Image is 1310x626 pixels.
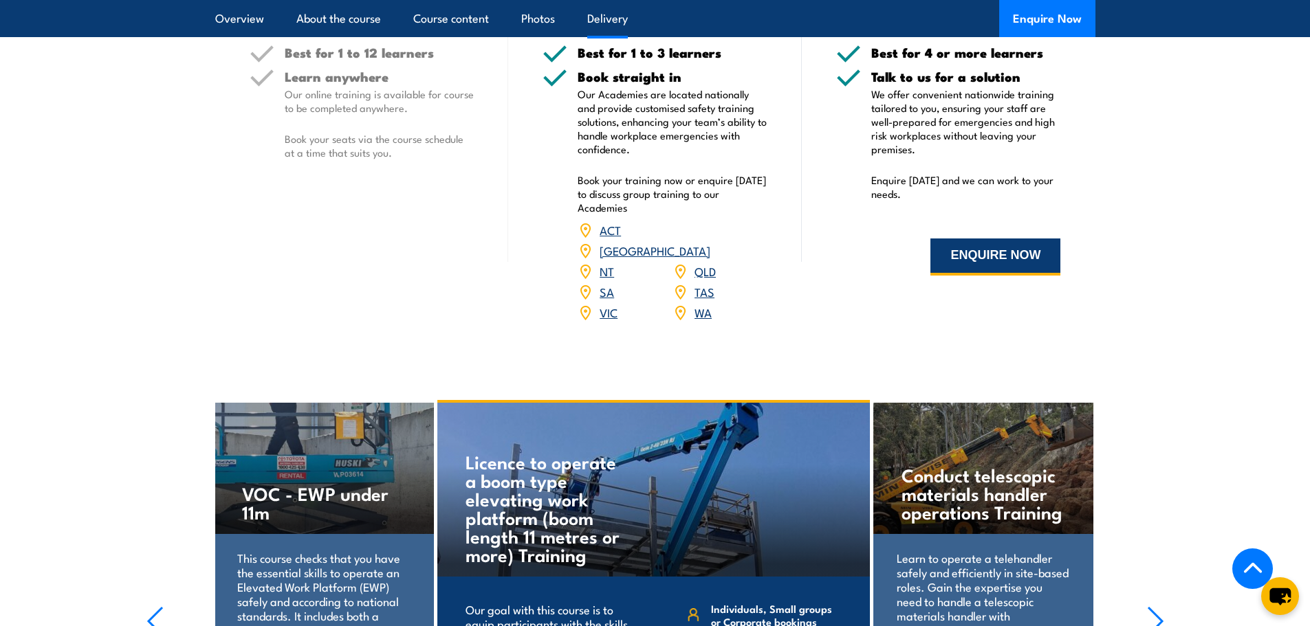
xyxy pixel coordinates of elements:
[695,304,712,320] a: WA
[871,87,1061,156] p: We offer convenient nationwide training tailored to you, ensuring your staff are well-prepared fo...
[600,304,618,320] a: VIC
[871,173,1061,201] p: Enquire [DATE] and we can work to your needs.
[930,238,1060,276] button: ENQUIRE NOW
[1261,577,1299,615] button: chat-button
[578,46,767,59] h5: Best for 1 to 3 learners
[600,242,710,258] a: [GEOGRAPHIC_DATA]
[466,452,627,563] h4: Licence to operate a boom type elevating work platform (boom length 11 metres or more) Training
[871,70,1061,83] h5: Talk to us for a solution
[242,484,405,521] h4: VOC - EWP under 11m
[578,70,767,83] h5: Book straight in
[600,283,614,300] a: SA
[285,70,474,83] h5: Learn anywhere
[600,262,614,279] a: NT
[285,132,474,159] p: Book your seats via the course schedule at a time that suits you.
[695,262,716,279] a: QLD
[695,283,714,300] a: TAS
[285,46,474,59] h5: Best for 1 to 12 learners
[285,87,474,115] p: Our online training is available for course to be completed anywhere.
[902,465,1065,521] h4: Conduct telescopic materials handler operations Training
[578,87,767,156] p: Our Academies are located nationally and provide customised safety training solutions, enhancing ...
[578,173,767,214] p: Book your training now or enquire [DATE] to discuss group training to our Academies
[871,46,1061,59] h5: Best for 4 or more learners
[600,221,621,238] a: ACT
